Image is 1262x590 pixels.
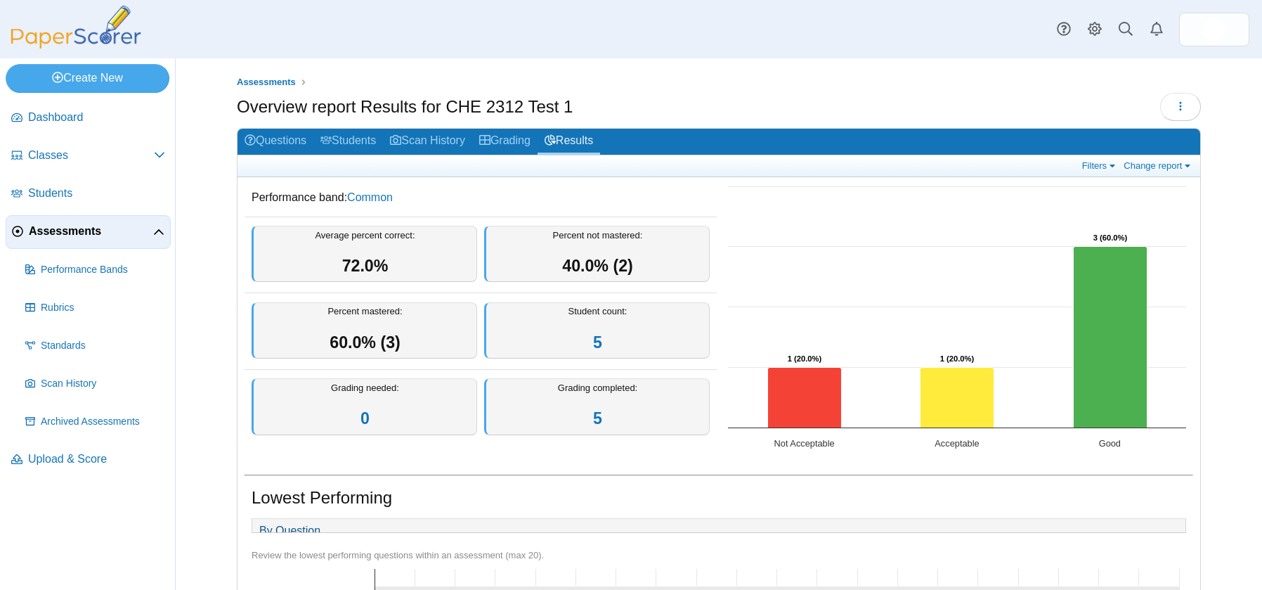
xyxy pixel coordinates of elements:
a: ps.WOjabKFp3inL8Uyd [1179,13,1249,46]
span: Assessments [237,77,296,87]
span: Classes [28,148,154,163]
div: Grading completed: [484,378,710,435]
a: Scan History [383,129,472,155]
div: Average percent correct: [252,226,477,283]
a: Rubrics [20,291,171,325]
text: 3 (60.0%) [1093,233,1128,242]
a: Standards [20,329,171,363]
dd: Performance band: [245,179,717,216]
span: Scan History [41,377,165,391]
div: Review the lowest performing questions within an assessment (max 20). [252,549,1186,562]
h1: Lowest Performing [252,486,392,510]
span: Dashboard [28,110,165,125]
a: 5 [593,333,602,352]
path: Not Acceptable, 1. Overall Assessment Performance. [768,368,842,428]
a: Archived Assessments [20,405,171,439]
a: Alerts [1141,14,1172,45]
span: 40.0% (2) [562,257,633,275]
span: Standards [41,339,165,353]
a: Change report [1120,160,1197,172]
img: ps.WOjabKFp3inL8Uyd [1203,18,1225,41]
text: Not Acceptable [774,438,835,449]
span: John Merle [1203,18,1225,41]
h1: Overview report Results for CHE 2312 Test 1 [237,95,573,119]
div: Percent mastered: [252,302,477,359]
div: Student count: [484,302,710,359]
span: Assessments [29,224,153,239]
span: Rubrics [41,301,165,315]
a: Create New [6,64,169,92]
span: Upload & Score [28,451,165,467]
a: Dashboard [6,101,171,135]
a: Assessments [6,215,171,249]
a: By Question [252,519,327,543]
a: PaperScorer [6,39,146,51]
a: Results [538,129,600,155]
a: Assessments [233,74,299,91]
span: Archived Assessments [41,415,165,429]
text: Acceptable [935,438,979,449]
div: Chart. Highcharts interactive chart. [721,179,1193,461]
img: PaperScorer [6,6,146,49]
div: Grading needed: [252,378,477,435]
span: 72.0% [342,257,389,275]
div: Percent not mastered: [484,226,710,283]
text: 1 (20.0%) [788,354,822,363]
a: Students [313,129,383,155]
a: 5 [593,409,602,428]
span: Performance Bands [41,263,165,277]
text: Good [1099,438,1121,449]
a: Questions [238,129,313,155]
a: Grading [472,129,538,155]
a: Classes [6,139,171,173]
path: Good, 3. Overall Assessment Performance. [1074,247,1147,428]
a: Scan History [20,367,171,401]
a: Common [347,191,393,203]
a: Filters [1079,160,1121,172]
path: Acceptable, 1. Overall Assessment Performance. [921,368,994,428]
a: Performance Bands [20,253,171,287]
a: Upload & Score [6,443,171,477]
a: Students [6,177,171,211]
text: 1 (20.0%) [940,354,975,363]
span: 60.0% (3) [330,333,401,352]
span: Students [28,186,165,201]
a: 0 [360,409,370,428]
svg: Interactive chart [721,179,1193,461]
